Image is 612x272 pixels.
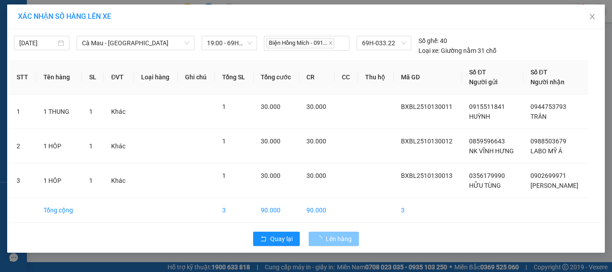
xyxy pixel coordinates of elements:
span: 30.000 [306,172,326,179]
span: close [589,13,596,20]
td: Khác [104,164,134,198]
span: 1 [222,138,226,145]
th: CR [299,60,335,95]
span: HỮU TÙNG [469,182,501,189]
td: Khác [104,129,134,164]
th: Mã GD [394,60,462,95]
span: 30.000 [261,172,280,179]
span: 0988503679 [530,138,566,145]
button: Close [580,4,605,30]
td: 1 THUNG [36,95,82,129]
th: SL [82,60,104,95]
span: 69H-033.22 [362,36,406,50]
span: rollback [260,236,267,243]
span: 30.000 [306,138,326,145]
span: 30.000 [261,103,280,110]
span: [PERSON_NAME] [530,182,578,189]
span: loading [316,236,326,242]
span: XÁC NHẬN SỐ HÀNG LÊN XE [18,12,111,21]
span: Người gửi [469,78,498,86]
span: Người nhận [530,78,565,86]
th: Loại hàng [134,60,178,95]
span: LABO MỸ Á [530,147,562,155]
span: 0902699971 [530,172,566,179]
span: Quay lại [270,234,293,244]
span: 0944753793 [530,103,566,110]
span: Biện Hồng Mích - 091... [266,38,334,48]
div: Giường nằm 31 chỗ [418,46,496,56]
span: Số ghế: [418,36,439,46]
span: Lên hàng [326,234,352,244]
span: NK VĨNH HƯNG [469,147,514,155]
th: Tổng SL [215,60,254,95]
span: down [184,40,190,46]
span: BXBL2510130013 [401,172,453,179]
td: Khác [104,95,134,129]
td: 3 [9,164,36,198]
td: 3 [394,198,462,223]
input: 13/10/2025 [19,38,56,48]
span: 30.000 [261,138,280,145]
th: Thu hộ [358,60,394,95]
td: 3 [215,198,254,223]
span: 1 [89,177,93,184]
th: Tên hàng [36,60,82,95]
th: Ghi chú [178,60,215,95]
div: 40 [418,36,447,46]
span: 1 [89,108,93,115]
span: Số ĐT [469,69,486,76]
th: CC [335,60,358,95]
th: STT [9,60,36,95]
span: Số ĐT [530,69,547,76]
th: Tổng cước [254,60,300,95]
span: Loại xe: [418,46,440,56]
td: 90.000 [254,198,300,223]
td: 90.000 [299,198,335,223]
span: BXBL2510130012 [401,138,453,145]
button: rollbackQuay lại [253,232,300,246]
td: 2 [9,129,36,164]
span: TRÂN [530,113,547,120]
td: 1 HÔP [36,129,82,164]
span: HUỲNH [469,113,490,120]
span: 1 [222,172,226,179]
span: close [328,41,333,45]
td: 1 [9,95,36,129]
span: 0859596643 [469,138,505,145]
span: 30.000 [306,103,326,110]
span: 1 [222,103,226,110]
span: 1 [89,142,93,150]
span: 0915511841 [469,103,505,110]
span: Cà Mau - Sài Gòn [82,36,189,50]
button: Lên hàng [309,232,359,246]
span: BXBL2510130011 [401,103,453,110]
td: Tổng cộng [36,198,82,223]
th: ĐVT [104,60,134,95]
span: 0356179990 [469,172,505,179]
td: 1 HÔP [36,164,82,198]
span: 19:00 - 69H-033.22 [207,36,252,50]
